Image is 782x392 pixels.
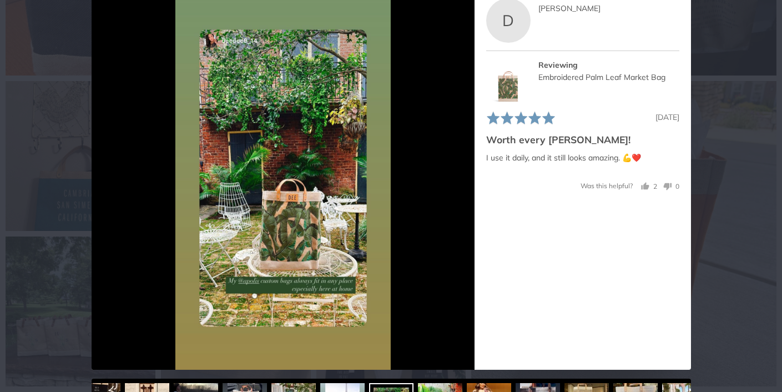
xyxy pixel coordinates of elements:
[486,151,679,165] p: I use it daily, and it still looks amazing. 💪❤️
[659,182,679,192] button: No
[655,112,679,122] span: [DATE]
[9,350,119,383] iframe: Sign Up via Text for Offers
[486,133,679,147] h2: Worth every [PERSON_NAME]!
[486,59,531,103] img: Embroidered Palm Leaf Market Bag
[538,59,679,71] div: Reviewing
[538,3,600,13] span: [PERSON_NAME]
[538,71,679,83] div: Embroidered Palm Leaf Market Bag
[581,182,633,190] span: Was this helpful?
[641,182,657,192] button: Yes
